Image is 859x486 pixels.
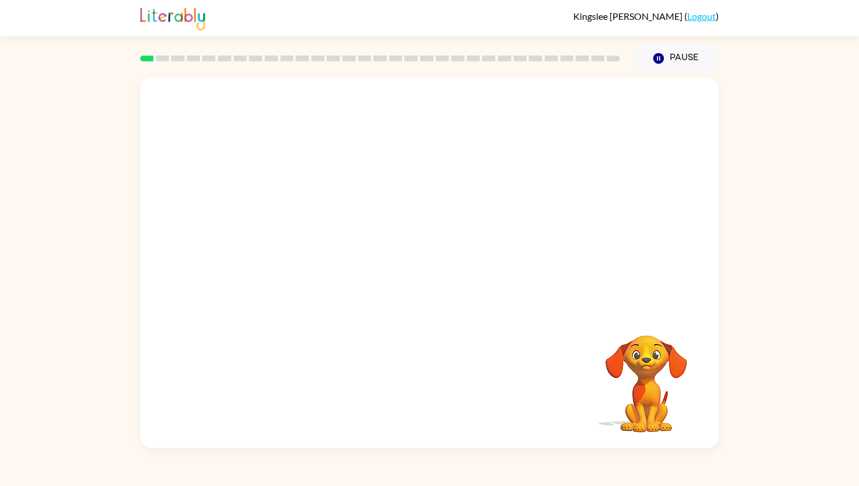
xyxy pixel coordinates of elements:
[140,5,205,30] img: Literably
[687,11,716,22] a: Logout
[573,11,719,22] div: ( )
[634,45,719,72] button: Pause
[573,11,684,22] span: Kingslee [PERSON_NAME]
[588,317,705,434] video: Your browser must support playing .mp4 files to use Literably. Please try using another browser.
